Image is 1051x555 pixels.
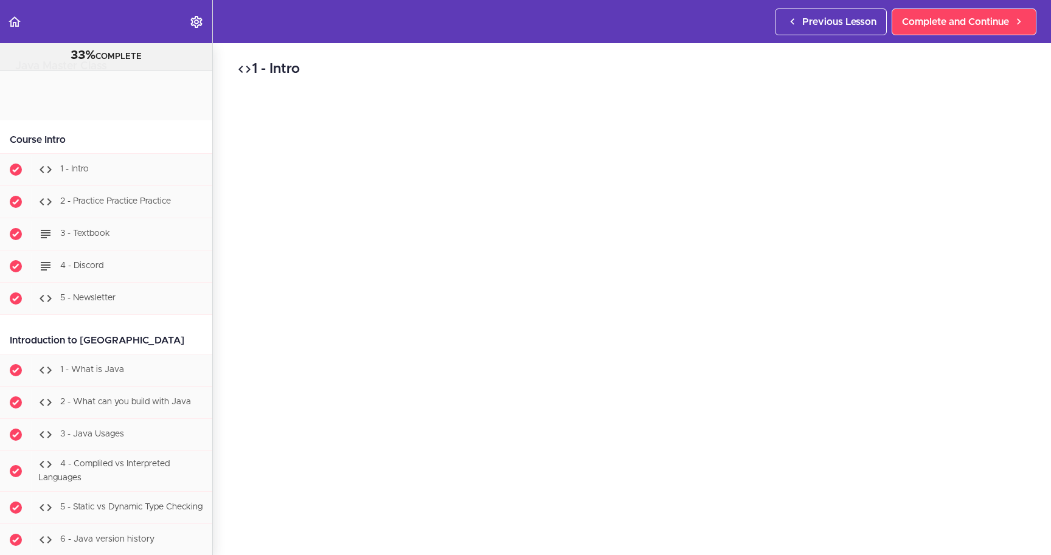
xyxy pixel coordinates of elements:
span: 1 - Intro [60,165,89,173]
svg: Back to course curriculum [7,15,22,29]
span: 6 - Java version history [60,535,154,543]
span: Previous Lesson [802,15,876,29]
span: 5 - Static vs Dynamic Type Checking [60,503,203,511]
span: 2 - What can you build with Java [60,398,191,406]
span: 33% [71,49,95,61]
span: 5 - Newsletter [60,294,116,302]
a: Previous Lesson [775,9,887,35]
a: Complete and Continue [892,9,1036,35]
span: 4 - Discord [60,261,103,270]
span: 2 - Practice Practice Practice [60,197,171,205]
span: Complete and Continue [902,15,1009,29]
h2: 1 - Intro [237,59,1027,80]
span: 4 - Compliled vs Interpreted Languages [38,460,170,482]
svg: Settings Menu [189,15,204,29]
span: 1 - What is Java [60,365,124,374]
span: 3 - Java Usages [60,430,124,438]
div: COMPLETE [15,48,197,64]
span: 3 - Textbook [60,229,110,238]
